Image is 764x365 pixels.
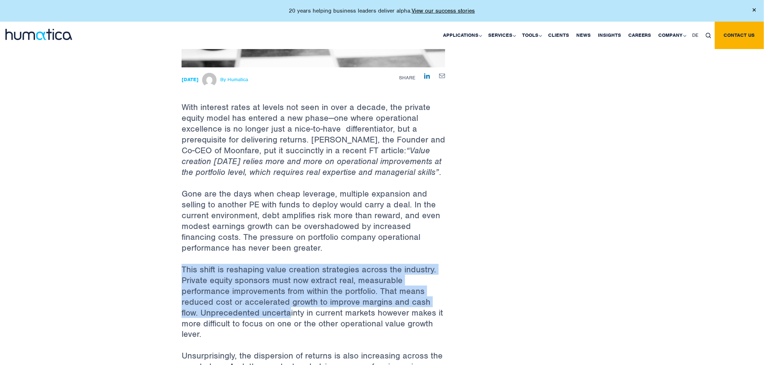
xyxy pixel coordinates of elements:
p: With interest rates at levels not seen in over a decade, the private equity model has entered a n... [182,67,445,188]
a: News [573,22,594,49]
a: Services [485,22,518,49]
p: This shift is reshaping value creation strategies across the industry. Private equity sponsors mu... [182,264,445,351]
input: Email* [121,24,239,38]
a: View our success stories [412,7,475,14]
span: DE [693,32,699,38]
p: 20 years helping business leaders deliver alpha. [289,7,475,14]
a: Contact us [715,22,764,49]
span: Share [399,75,415,81]
img: search_icon [706,33,711,38]
a: Applications [439,22,485,49]
a: Share by E-Mail [439,73,445,79]
a: Clients [544,22,573,49]
img: Share on LinkedIn [424,73,430,79]
img: Michael Hillington [202,73,217,87]
a: Careers [625,22,655,49]
input: Last name* [121,1,239,16]
img: logo [5,29,72,40]
p: Gone are the days when cheap leverage, multiple expansion and selling to another PE with funds to... [182,188,445,264]
a: Company [655,22,689,49]
input: I agree to Humatica'sData Protection Policyand that Humatica may use my data to contact e via ema... [2,48,6,53]
strong: [DATE] [182,76,199,83]
a: Insights [594,22,625,49]
p: I agree to Humatica's and that Humatica may use my data to contact e via email. [9,47,223,60]
a: Tools [518,22,544,49]
img: mailby [439,74,445,78]
em: “Value creation [DATE] relies more and more on operational improvements at the portfolio level, w... [182,145,441,177]
a: Data Protection Policy [57,47,107,53]
a: DE [689,22,702,49]
span: By Humatica [220,77,248,83]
